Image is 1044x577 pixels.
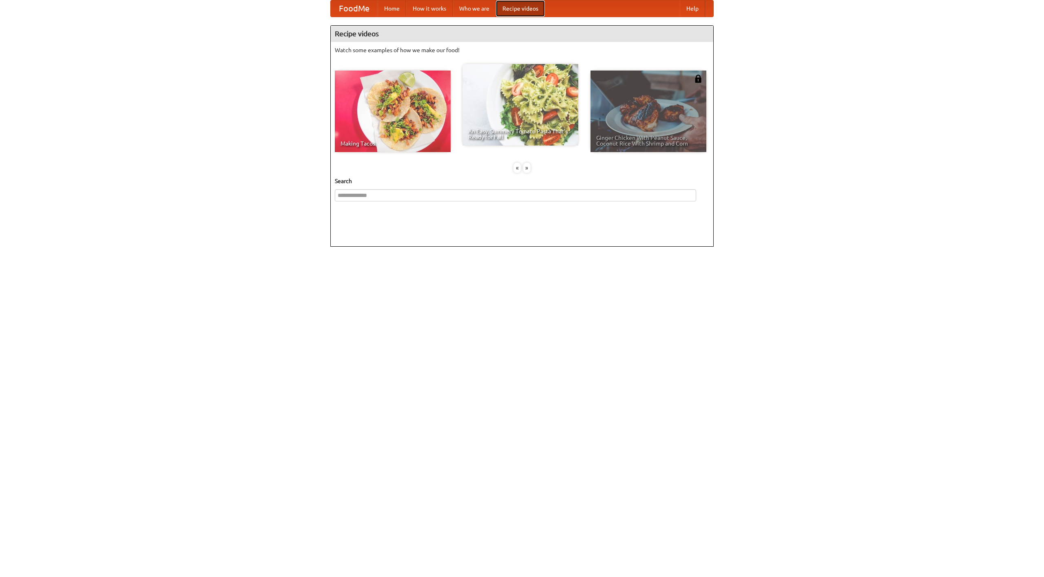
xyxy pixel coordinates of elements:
div: » [523,163,531,173]
a: How it works [406,0,453,17]
a: Home [378,0,406,17]
a: Who we are [453,0,496,17]
a: Recipe videos [496,0,545,17]
h5: Search [335,177,709,185]
h4: Recipe videos [331,26,713,42]
span: An Easy, Summery Tomato Pasta That's Ready for Fall [468,128,573,140]
img: 483408.png [694,75,702,83]
a: An Easy, Summery Tomato Pasta That's Ready for Fall [462,64,578,146]
a: FoodMe [331,0,378,17]
a: Making Tacos [335,71,451,152]
a: Help [680,0,705,17]
p: Watch some examples of how we make our food! [335,46,709,54]
span: Making Tacos [341,141,445,146]
div: « [513,163,521,173]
